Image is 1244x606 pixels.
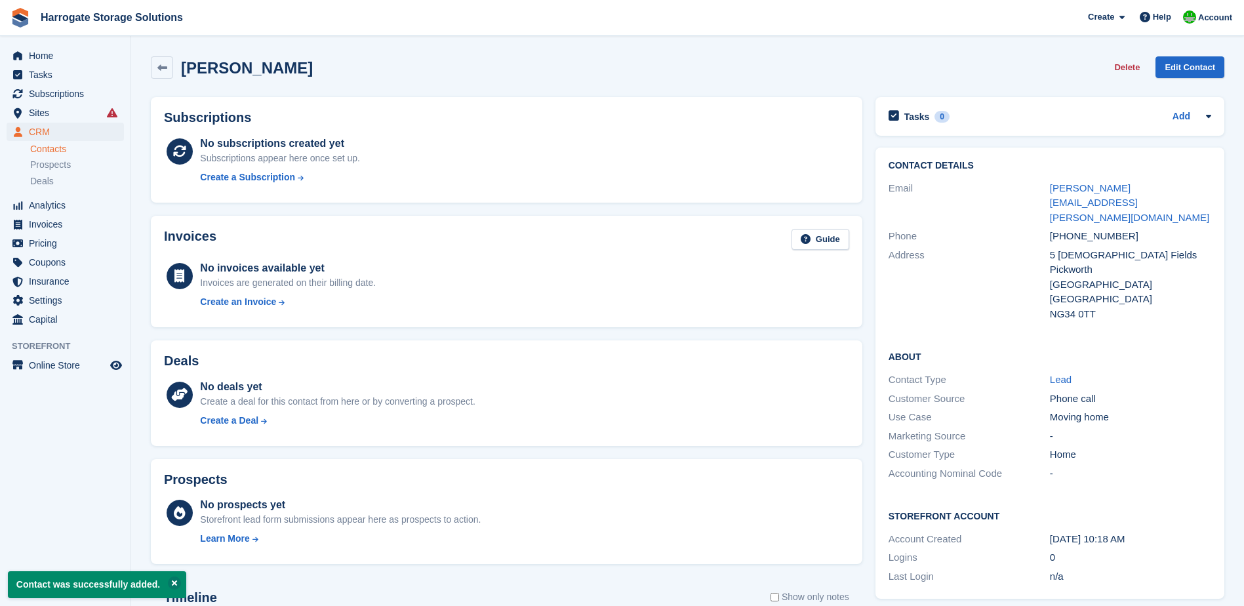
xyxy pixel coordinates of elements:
[1183,10,1196,24] img: Lee and Michelle Depledge
[200,414,475,428] a: Create a Deal
[30,159,71,171] span: Prospects
[200,513,481,527] div: Storefront lead form submissions appear here as prospects to action.
[889,447,1050,462] div: Customer Type
[29,104,108,122] span: Sites
[107,108,117,118] i: Smart entry sync failures have occurred
[1173,110,1190,125] a: Add
[889,466,1050,481] div: Accounting Nominal Code
[29,291,108,310] span: Settings
[771,590,849,604] label: Show only notes
[1050,532,1211,547] div: [DATE] 10:18 AM
[29,196,108,214] span: Analytics
[29,66,108,84] span: Tasks
[889,569,1050,584] div: Last Login
[7,215,124,233] a: menu
[29,253,108,272] span: Coupons
[1050,466,1211,481] div: -
[1050,410,1211,425] div: Moving home
[164,590,217,605] h2: Timeline
[889,429,1050,444] div: Marketing Source
[7,123,124,141] a: menu
[30,175,54,188] span: Deals
[200,276,376,290] div: Invoices are generated on their billing date.
[1198,11,1232,24] span: Account
[889,229,1050,244] div: Phone
[200,295,376,309] a: Create an Invoice
[1050,262,1211,277] div: Pickworth
[1050,429,1211,444] div: -
[200,171,295,184] div: Create a Subscription
[164,472,228,487] h2: Prospects
[1050,569,1211,584] div: n/a
[29,310,108,329] span: Capital
[7,310,124,329] a: menu
[889,532,1050,547] div: Account Created
[10,8,30,28] img: stora-icon-8386f47178a22dfd0bd8f6a31ec36ba5ce8667c1dd55bd0f319d3a0aa187defe.svg
[29,85,108,103] span: Subscriptions
[1050,374,1072,385] a: Lead
[30,143,124,155] a: Contacts
[200,151,360,165] div: Subscriptions appear here once set up.
[1050,292,1211,307] div: [GEOGRAPHIC_DATA]
[889,410,1050,425] div: Use Case
[7,291,124,310] a: menu
[1050,447,1211,462] div: Home
[1109,56,1145,78] button: Delete
[1050,307,1211,322] div: NG34 0TT
[904,111,930,123] h2: Tasks
[1050,182,1209,223] a: [PERSON_NAME][EMAIL_ADDRESS][PERSON_NAME][DOMAIN_NAME]
[200,379,475,395] div: No deals yet
[164,110,849,125] h2: Subscriptions
[7,104,124,122] a: menu
[200,532,481,546] a: Learn More
[1050,392,1211,407] div: Phone call
[29,272,108,291] span: Insurance
[29,215,108,233] span: Invoices
[1050,229,1211,244] div: [PHONE_NUMBER]
[7,196,124,214] a: menu
[29,234,108,253] span: Pricing
[889,392,1050,407] div: Customer Source
[889,550,1050,565] div: Logins
[7,272,124,291] a: menu
[1050,550,1211,565] div: 0
[889,509,1211,522] h2: Storefront Account
[108,357,124,373] a: Preview store
[7,47,124,65] a: menu
[889,350,1211,363] h2: About
[7,356,124,374] a: menu
[889,248,1050,322] div: Address
[1050,277,1211,293] div: [GEOGRAPHIC_DATA]
[771,590,779,604] input: Show only notes
[1153,10,1171,24] span: Help
[200,295,276,309] div: Create an Invoice
[29,123,108,141] span: CRM
[8,571,186,598] p: Contact was successfully added.
[889,161,1211,171] h2: Contact Details
[200,532,249,546] div: Learn More
[200,136,360,151] div: No subscriptions created yet
[12,340,130,353] span: Storefront
[200,414,258,428] div: Create a Deal
[181,59,313,77] h2: [PERSON_NAME]
[200,497,481,513] div: No prospects yet
[7,66,124,84] a: menu
[30,174,124,188] a: Deals
[29,47,108,65] span: Home
[29,356,108,374] span: Online Store
[1088,10,1114,24] span: Create
[934,111,950,123] div: 0
[889,373,1050,388] div: Contact Type
[30,158,124,172] a: Prospects
[164,353,199,369] h2: Deals
[200,260,376,276] div: No invoices available yet
[7,85,124,103] a: menu
[1050,248,1211,263] div: 5 [DEMOGRAPHIC_DATA] Fields
[35,7,188,28] a: Harrogate Storage Solutions
[1155,56,1224,78] a: Edit Contact
[7,253,124,272] a: menu
[200,171,360,184] a: Create a Subscription
[200,395,475,409] div: Create a deal for this contact from here or by converting a prospect.
[889,181,1050,226] div: Email
[164,229,216,251] h2: Invoices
